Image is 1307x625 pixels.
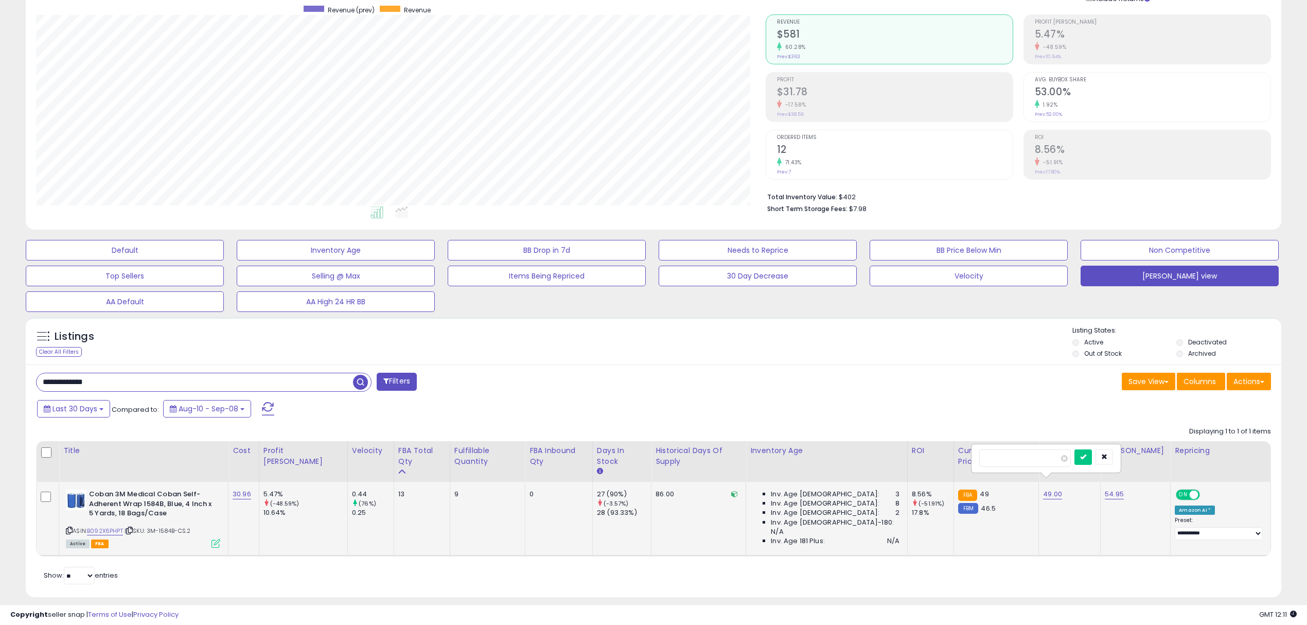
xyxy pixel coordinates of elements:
[233,445,255,456] div: Cost
[179,404,238,414] span: Aug-10 - Sep-08
[777,111,804,117] small: Prev: $38.56
[1105,445,1166,456] div: [PERSON_NAME]
[1177,491,1190,499] span: ON
[454,490,517,499] div: 9
[659,240,857,261] button: Needs to Reprice
[981,504,996,513] span: 46.5
[656,445,741,467] div: Historical Days Of Supply
[448,240,646,261] button: BB Drop in 7d
[26,240,224,261] button: Default
[1105,489,1124,499] a: 54.95
[26,266,224,286] button: Top Sellers
[91,540,109,548] span: FBA
[597,467,603,476] small: Days In Stock.
[1035,169,1060,175] small: Prev: 17.80%
[1035,135,1270,141] span: ROI
[1198,491,1215,499] span: OFF
[63,445,224,456] div: Title
[980,489,988,499] span: 49
[112,405,159,414] span: Compared to:
[88,610,132,619] a: Terms of Use
[352,490,394,499] div: 0.44
[777,20,1013,25] span: Revenue
[1188,338,1227,346] label: Deactivated
[777,28,1013,42] h2: $581
[237,291,435,312] button: AA High 24 HR BB
[44,570,118,580] span: Show: entries
[777,135,1013,141] span: Ordered Items
[895,499,899,508] span: 8
[771,518,894,527] span: Inv. Age [DEMOGRAPHIC_DATA]-180:
[404,6,431,14] span: Revenue
[1039,43,1067,51] small: -48.59%
[1035,28,1270,42] h2: 5.47%
[887,536,899,546] span: N/A
[55,329,94,344] h5: Listings
[10,610,48,619] strong: Copyright
[849,204,867,214] span: $7.98
[237,266,435,286] button: Selling @ Max
[1122,373,1175,390] button: Save View
[777,86,1013,100] h2: $31.78
[237,240,435,261] button: Inventory Age
[777,144,1013,158] h2: 12
[52,404,97,414] span: Last 30 Days
[270,499,299,508] small: (-48.59%)
[750,445,903,456] div: Inventory Age
[163,400,251,418] button: Aug-10 - Sep-08
[1035,54,1061,60] small: Prev: 10.64%
[352,445,390,456] div: Velocity
[1184,376,1216,387] span: Columns
[912,445,949,456] div: ROI
[771,490,879,499] span: Inv. Age [DEMOGRAPHIC_DATA]:
[1084,338,1103,346] label: Active
[767,190,1264,202] li: $402
[1188,349,1216,358] label: Archived
[1035,20,1270,25] span: Profit [PERSON_NAME]
[36,347,82,357] div: Clear All Filters
[233,489,251,499] a: 30.96
[328,6,375,14] span: Revenue (prev)
[448,266,646,286] button: Items Being Repriced
[529,490,585,499] div: 0
[597,508,651,517] div: 28 (93.33%)
[66,540,90,548] span: All listings currently available for purchase on Amazon
[66,490,86,510] img: 51xq8zhByCS._SL40_.jpg
[1175,517,1263,540] div: Preset:
[895,490,899,499] span: 3
[398,445,446,467] div: FBA Total Qty
[66,490,220,547] div: ASIN:
[870,240,1068,261] button: BB Price Below Min
[352,508,394,517] div: 0.25
[1035,86,1270,100] h2: 53.00%
[597,445,647,467] div: Days In Stock
[125,527,190,535] span: | SKU: 3M-1584B-CS.2
[912,490,953,499] div: 8.56%
[1039,159,1063,166] small: -51.91%
[1227,373,1271,390] button: Actions
[263,490,347,499] div: 5.47%
[1081,266,1279,286] button: [PERSON_NAME] view
[263,508,347,517] div: 10.64%
[771,508,879,517] span: Inv. Age [DEMOGRAPHIC_DATA]:
[777,169,791,175] small: Prev: 7
[398,490,442,499] div: 13
[782,101,806,109] small: -17.58%
[656,490,738,499] div: 86.00
[377,373,417,391] button: Filters
[133,610,179,619] a: Privacy Policy
[454,445,521,467] div: Fulfillable Quantity
[1177,373,1225,390] button: Columns
[89,490,214,521] b: Coban 3M Medical Coban Self-Adherent Wrap 1584B, Blue, 4 Inch x 5 Yards, 18 Bags/Case
[958,445,1034,467] div: Current Buybox Price
[771,536,825,546] span: Inv. Age 181 Plus:
[782,43,806,51] small: 60.28%
[10,610,179,620] div: seller snap | |
[87,527,123,535] a: B092X6PHPT
[37,400,110,418] button: Last 30 Days
[870,266,1068,286] button: Velocity
[1035,77,1270,83] span: Avg. Buybox Share
[1189,427,1271,437] div: Displaying 1 to 1 of 1 items
[782,159,802,166] small: 71.43%
[767,204,847,213] b: Short Term Storage Fees:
